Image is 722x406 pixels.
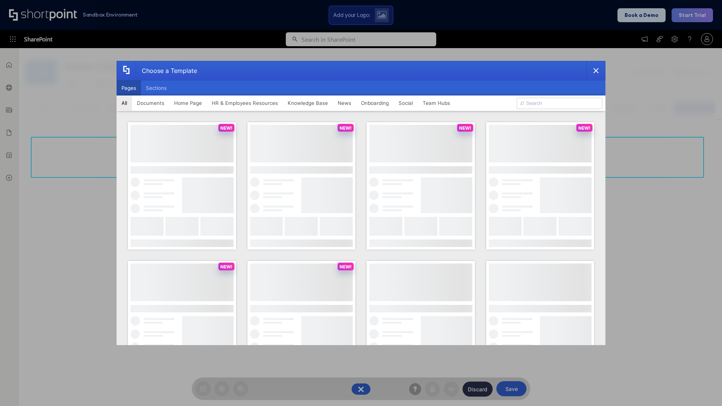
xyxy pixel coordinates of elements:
[136,61,197,80] div: Choose a Template
[333,95,356,111] button: News
[578,125,590,131] p: NEW!
[340,125,352,131] p: NEW!
[141,80,171,95] button: Sections
[356,95,394,111] button: Onboarding
[459,125,471,131] p: NEW!
[394,95,418,111] button: Social
[517,98,602,109] input: Search
[340,264,352,270] p: NEW!
[132,95,169,111] button: Documents
[220,264,232,270] p: NEW!
[117,61,605,345] div: template selector
[587,319,722,406] iframe: Chat Widget
[220,125,232,131] p: NEW!
[283,95,333,111] button: Knowledge Base
[207,95,283,111] button: HR & Employees Resources
[418,95,455,111] button: Team Hubs
[117,95,132,111] button: All
[169,95,207,111] button: Home Page
[117,80,141,95] button: Pages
